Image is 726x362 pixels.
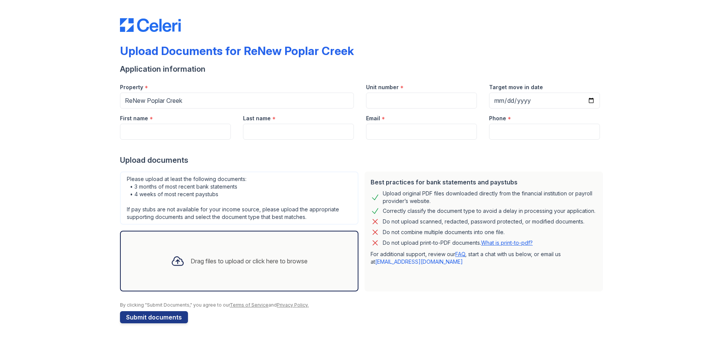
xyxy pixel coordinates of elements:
[489,115,506,122] label: Phone
[120,115,148,122] label: First name
[120,155,606,165] div: Upload documents
[120,311,188,323] button: Submit documents
[366,115,380,122] label: Email
[230,302,268,308] a: Terms of Service
[120,44,354,58] div: Upload Documents for ReNew Poplar Creek
[383,206,595,216] div: Correctly classify the document type to avoid a delay in processing your application.
[383,239,533,247] p: Do not upload print-to-PDF documents.
[120,83,143,91] label: Property
[371,250,597,266] p: For additional support, review our , start a chat with us below, or email us at
[120,18,181,32] img: CE_Logo_Blue-a8612792a0a2168367f1c8372b55b34899dd931a85d93a1a3d3e32e68fde9ad4.png
[455,251,465,257] a: FAQ
[243,115,271,122] label: Last name
[383,228,505,237] div: Do not combine multiple documents into one file.
[375,258,463,265] a: [EMAIL_ADDRESS][DOMAIN_NAME]
[371,178,597,187] div: Best practices for bank statements and paystubs
[383,190,597,205] div: Upload original PDF files downloaded directly from the financial institution or payroll provider’...
[489,83,543,91] label: Target move in date
[277,302,309,308] a: Privacy Policy.
[481,239,533,246] a: What is print-to-pdf?
[120,64,606,74] div: Application information
[191,257,308,266] div: Drag files to upload or click here to browse
[120,172,358,225] div: Please upload at least the following documents: • 3 months of most recent bank statements • 4 wee...
[120,302,606,308] div: By clicking "Submit Documents," you agree to our and
[383,217,584,226] div: Do not upload scanned, redacted, password protected, or modified documents.
[366,83,399,91] label: Unit number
